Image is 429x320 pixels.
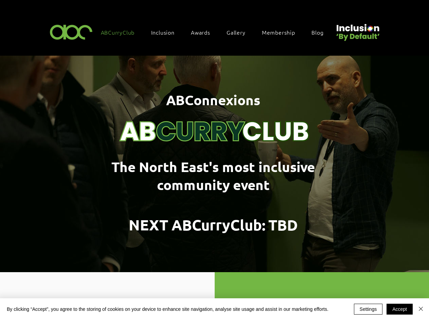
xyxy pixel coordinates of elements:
[334,18,381,42] img: Untitled design (22).png
[129,215,266,234] span: NEXT ABCurryClub:
[308,25,334,39] a: Blog
[387,304,413,315] button: Accept
[258,25,305,39] a: Membership
[223,25,256,39] a: Gallery
[148,25,185,39] div: Inclusion
[48,22,95,42] img: ABC-Logo-Blank-Background-01-01-2.png
[311,29,323,36] span: Blog
[111,158,315,193] span: The North East's most inclusive community event
[111,215,315,235] h1: :
[97,25,145,39] a: ABCurryClub
[417,305,425,313] img: Close
[191,29,210,36] span: Awards
[354,304,383,315] button: Settings
[151,29,175,36] span: Inclusion
[227,29,246,36] span: Gallery
[113,74,317,150] img: Curry Club Brand (4).png
[97,25,334,39] nav: Site
[187,25,220,39] div: Awards
[7,306,328,312] span: By clicking “Accept”, you agree to the storing of cookies on your device to enhance site navigati...
[268,215,298,234] span: TBD
[262,29,295,36] span: Membership
[417,304,425,315] button: Close
[101,29,135,36] span: ABCurryClub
